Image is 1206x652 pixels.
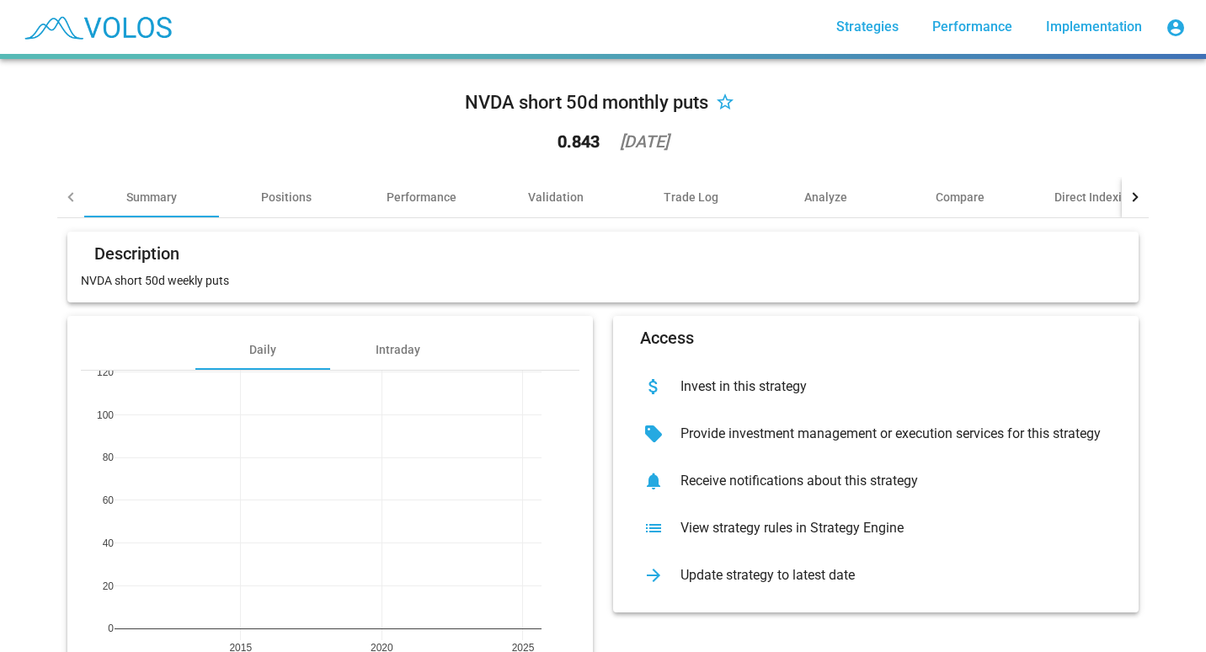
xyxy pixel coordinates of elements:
[528,189,584,206] div: Validation
[627,363,1125,410] button: Invest in this strategy
[664,189,718,206] div: Trade Log
[667,473,1112,489] div: Receive notifications about this strategy
[640,373,667,400] mat-icon: attach_money
[640,468,667,494] mat-icon: notifications
[558,133,600,150] div: 0.843
[640,329,694,346] mat-card-title: Access
[627,552,1125,599] button: Update strategy to latest date
[836,19,899,35] span: Strategies
[823,12,912,42] a: Strategies
[1033,12,1155,42] a: Implementation
[13,6,180,48] img: blue_transparent.png
[715,94,735,114] mat-icon: star_border
[627,457,1125,505] button: Receive notifications about this strategy
[387,189,456,206] div: Performance
[126,189,177,206] div: Summary
[667,378,1112,395] div: Invest in this strategy
[249,341,276,358] div: Daily
[667,425,1112,442] div: Provide investment management or execution services for this strategy
[919,12,1026,42] a: Performance
[81,272,1125,289] p: NVDA short 50d weekly puts
[932,19,1012,35] span: Performance
[804,189,847,206] div: Analyze
[1166,18,1186,38] mat-icon: account_circle
[640,562,667,589] mat-icon: arrow_forward
[376,341,420,358] div: Intraday
[640,420,667,447] mat-icon: sell
[667,520,1112,537] div: View strategy rules in Strategy Engine
[1046,19,1142,35] span: Implementation
[94,245,179,262] mat-card-title: Description
[936,189,985,206] div: Compare
[667,567,1112,584] div: Update strategy to latest date
[1054,189,1135,206] div: Direct Indexing
[627,505,1125,552] button: View strategy rules in Strategy Engine
[465,89,708,116] div: NVDA short 50d monthly puts
[640,515,667,542] mat-icon: list
[620,133,669,150] div: [DATE]
[627,410,1125,457] button: Provide investment management or execution services for this strategy
[261,189,312,206] div: Positions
